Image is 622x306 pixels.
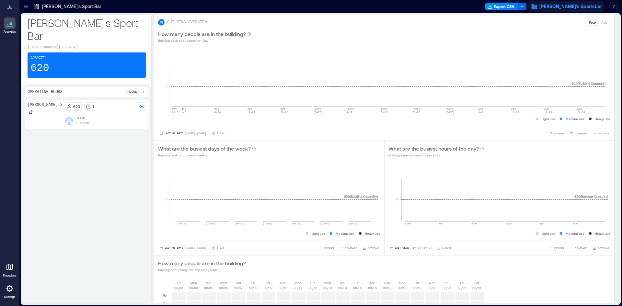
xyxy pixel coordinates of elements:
[310,280,316,285] p: Tue
[92,104,95,109] p: 1
[511,111,519,114] text: 10-16
[174,285,183,290] p: 08/03
[167,20,207,25] p: BUILDING OVERVIEW
[75,116,89,121] p: Patio
[384,280,390,285] p: Sun
[591,130,610,137] button: OPTIONS
[474,280,479,285] p: Sat
[413,285,421,290] p: 08/19
[353,285,362,290] p: 08/15
[428,280,435,285] p: Wed
[318,245,336,251] button: EXPORT
[189,285,198,290] p: 08/04
[575,246,587,250] span: COMPARE
[428,285,436,290] p: 08/20
[158,30,246,38] p: How many people are in the building?
[323,285,332,290] p: 08/13
[248,108,252,110] text: JUN
[511,108,516,110] text: AUG
[544,111,552,114] text: 17-23
[158,130,208,137] button: Last 90 Days |[DATE]-[DATE]
[554,131,564,135] span: EXPORT
[460,280,464,285] p: Fri
[485,3,518,10] button: Export CSV
[248,111,255,114] text: 15-21
[338,245,359,251] button: COMPARE
[163,293,167,298] p: 6p
[251,280,255,285] p: Fri
[312,231,325,236] p: Light use
[539,222,544,225] text: 4pm
[28,16,146,42] p: [PERSON_NAME]'s Sport Bar
[2,281,17,301] a: Settings
[128,89,137,95] p: 6p - 8a
[190,280,197,285] p: Mon
[412,108,422,110] text: [DATE]
[172,111,180,114] text: 25-31
[294,285,302,290] p: 08/11
[346,111,352,114] text: 6-12
[28,89,63,95] p: Operating Hours
[294,280,301,285] p: Mon
[544,108,549,110] text: AUG
[568,245,589,251] button: COMPARE
[178,222,187,225] text: [DATE]
[158,267,246,272] p: Building occupancy per day every hour
[340,280,345,285] p: Thu
[379,111,387,114] text: 13-19
[368,246,379,250] span: OPTIONS
[266,280,270,285] p: Sat
[356,280,359,285] p: Fri
[554,246,564,250] span: EXPORT
[379,108,389,110] text: [DATE]
[365,231,380,236] p: Heavy use
[217,131,225,135] p: 1 Day
[368,285,377,290] p: 08/16
[176,280,181,285] p: Sun
[73,104,80,109] p: 620
[589,20,596,25] p: Peak
[28,45,146,50] p: [STREET_ADDRESS][US_STATE]
[166,197,167,201] tspan: 0
[444,280,450,285] p: Thu
[235,280,241,285] p: Thu
[542,116,555,121] p: Light use
[349,222,358,225] text: [DATE]
[158,153,256,158] p: Building peak occupancy weekly
[414,280,420,285] p: Tue
[30,62,49,75] p: 620
[280,108,285,110] text: JUN
[573,222,578,225] text: 8pm
[181,108,186,110] text: JUN
[388,145,479,153] p: What are the busiest hours of the day?
[263,222,272,225] text: [DATE]
[320,222,329,225] text: [DATE]
[338,285,347,290] p: 08/14
[388,153,484,158] p: Building peak occupancy per Hour
[542,231,555,236] p: Light use
[383,285,392,290] p: 08/17
[158,259,246,267] p: How many people are in the building?
[219,285,228,290] p: 08/06
[478,108,483,110] text: AUG
[548,130,566,137] button: EXPORT
[595,231,610,236] p: Heavy use
[158,38,251,43] p: Building peak occupancy per Day
[345,246,357,250] span: COMPARE
[548,245,566,251] button: EXPORT
[398,285,407,290] p: 08/18
[308,285,317,290] p: 08/12
[28,102,63,108] p: [PERSON_NAME]'s
[324,280,331,285] p: Wed
[370,280,374,285] p: Sat
[217,246,225,250] p: 1 Day
[172,108,177,110] text: MAY
[396,197,397,201] tspan: 0
[438,222,443,225] text: 4am
[529,1,604,12] button: [PERSON_NAME]'s Sportsbar
[220,280,227,285] p: Wed
[598,131,609,135] span: OPTIONS
[442,246,452,250] p: 1 Hour
[264,285,272,290] p: 08/09
[443,285,451,290] p: 08/21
